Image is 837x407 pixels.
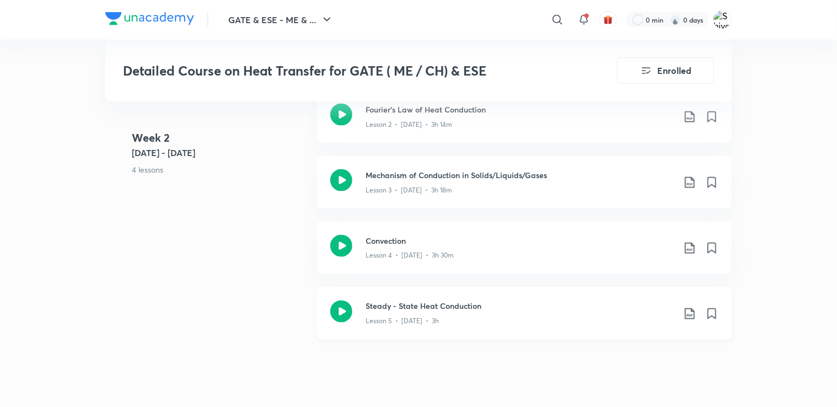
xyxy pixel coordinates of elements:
[366,185,452,195] p: Lesson 3 • [DATE] • 3h 18m
[132,164,308,175] p: 4 lessons
[105,12,194,28] a: Company Logo
[670,14,681,25] img: streak
[366,235,674,247] h3: Convection
[222,9,340,31] button: GATE & ESE - ME & ...
[105,12,194,25] img: Company Logo
[132,146,308,159] h5: [DATE] - [DATE]
[366,120,452,130] p: Lesson 2 • [DATE] • 3h 14m
[366,169,674,181] h3: Mechanism of Conduction in Solids/Liquids/Gases
[617,57,714,84] button: Enrolled
[317,287,732,353] a: Steady - State Heat ConductionLesson 5 • [DATE] • 3h
[366,251,454,261] p: Lesson 4 • [DATE] • 3h 30m
[317,222,732,287] a: ConvectionLesson 4 • [DATE] • 3h 30m
[132,130,308,146] h4: Week 2
[123,63,555,79] h3: Detailed Course on Heat Transfer for GATE ( ME / CH) & ESE
[317,156,732,222] a: Mechanism of Conduction in Solids/Liquids/GasesLesson 3 • [DATE] • 3h 18m
[713,10,732,29] img: Shivam Singh
[599,11,617,29] button: avatar
[366,317,439,326] p: Lesson 5 • [DATE] • 3h
[366,301,674,312] h3: Steady - State Heat Conduction
[317,90,732,156] a: Fourier's Law of Heat ConductionLesson 2 • [DATE] • 3h 14m
[366,104,674,115] h3: Fourier's Law of Heat Conduction
[603,15,613,25] img: avatar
